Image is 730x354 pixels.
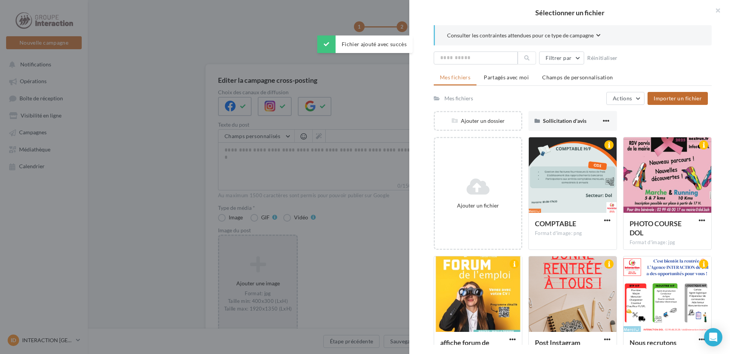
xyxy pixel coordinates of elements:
button: Consulter les contraintes attendues pour ce type de campagne [447,31,601,41]
span: Champs de personnalisation [542,74,613,80]
span: Consulter les contraintes attendues pour ce type de campagne [447,32,594,39]
span: Nous recrutons [630,338,677,347]
span: Actions [613,95,632,101]
div: Fichier ajouté avec succès [317,35,413,53]
span: Partagés avec moi [484,74,529,80]
div: Ajouter un dossier [435,117,521,125]
div: Format d'image: jpg [630,239,705,246]
div: Open Intercom Messenger [704,328,722,346]
div: Format d'image: png [535,230,610,237]
span: COMPTABLE [535,219,576,228]
div: Mes fichiers [444,95,473,102]
button: Importer un fichier [648,92,708,105]
button: Filtrer par [539,51,584,64]
span: PHOTO COURSE DOL [630,219,682,237]
button: Réinitialiser [584,53,621,63]
span: Mes fichiers [440,74,470,80]
span: Sollicitation d'avis [543,117,586,124]
span: Importer un fichier [654,95,702,101]
h2: Sélectionner un fichier [422,9,718,16]
div: Ajouter un fichier [438,202,518,209]
button: Actions [606,92,644,105]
